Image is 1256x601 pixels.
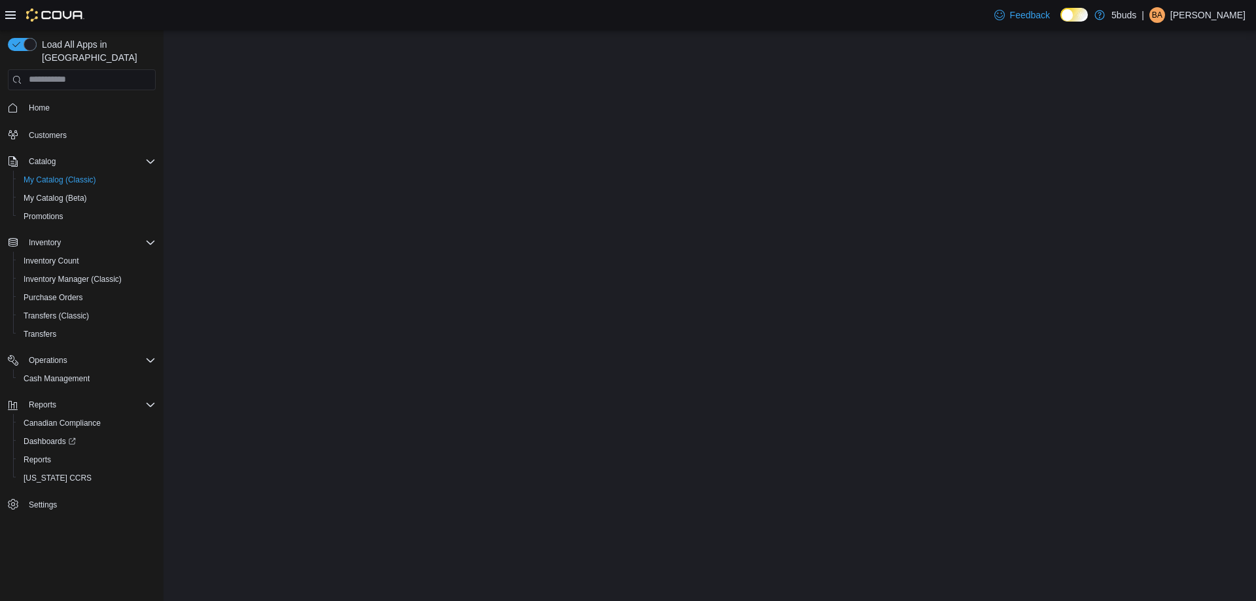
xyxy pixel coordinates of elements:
[18,271,156,287] span: Inventory Manager (Classic)
[18,172,156,188] span: My Catalog (Classic)
[24,329,56,339] span: Transfers
[18,415,156,431] span: Canadian Compliance
[18,308,156,324] span: Transfers (Classic)
[24,373,90,384] span: Cash Management
[13,451,161,469] button: Reports
[18,190,92,206] a: My Catalog (Beta)
[18,434,81,449] a: Dashboards
[1142,7,1144,23] p: |
[24,292,83,303] span: Purchase Orders
[18,253,156,269] span: Inventory Count
[989,2,1055,28] a: Feedback
[29,400,56,410] span: Reports
[29,500,57,510] span: Settings
[18,371,156,386] span: Cash Management
[18,308,94,324] a: Transfers (Classic)
[24,126,156,143] span: Customers
[18,290,156,305] span: Purchase Orders
[18,209,69,224] a: Promotions
[18,470,97,486] a: [US_STATE] CCRS
[29,237,61,248] span: Inventory
[8,93,156,548] nav: Complex example
[24,496,156,513] span: Settings
[3,125,161,144] button: Customers
[1010,9,1050,22] span: Feedback
[24,154,61,169] button: Catalog
[26,9,84,22] img: Cova
[1149,7,1165,23] div: Bethany Anderson
[24,256,79,266] span: Inventory Count
[1170,7,1246,23] p: [PERSON_NAME]
[24,418,101,428] span: Canadian Compliance
[18,415,106,431] a: Canadian Compliance
[13,369,161,388] button: Cash Management
[13,270,161,288] button: Inventory Manager (Classic)
[24,235,156,250] span: Inventory
[13,207,161,226] button: Promotions
[29,156,56,167] span: Catalog
[13,307,161,325] button: Transfers (Classic)
[24,175,96,185] span: My Catalog (Classic)
[18,172,101,188] a: My Catalog (Classic)
[18,371,95,386] a: Cash Management
[18,190,156,206] span: My Catalog (Beta)
[24,193,87,203] span: My Catalog (Beta)
[18,452,156,468] span: Reports
[29,355,67,366] span: Operations
[24,211,63,222] span: Promotions
[13,469,161,487] button: [US_STATE] CCRS
[24,397,156,413] span: Reports
[18,470,156,486] span: Washington CCRS
[24,154,156,169] span: Catalog
[18,434,156,449] span: Dashboards
[24,235,66,250] button: Inventory
[24,436,76,447] span: Dashboards
[24,100,55,116] a: Home
[24,397,61,413] button: Reports
[37,38,156,64] span: Load All Apps in [GEOGRAPHIC_DATA]
[13,288,161,307] button: Purchase Orders
[3,98,161,117] button: Home
[3,495,161,514] button: Settings
[24,99,156,116] span: Home
[1111,7,1136,23] p: 5buds
[18,452,56,468] a: Reports
[3,233,161,252] button: Inventory
[18,253,84,269] a: Inventory Count
[13,189,161,207] button: My Catalog (Beta)
[24,352,73,368] button: Operations
[24,128,72,143] a: Customers
[18,209,156,224] span: Promotions
[13,325,161,343] button: Transfers
[24,352,156,368] span: Operations
[3,152,161,171] button: Catalog
[13,171,161,189] button: My Catalog (Classic)
[3,396,161,414] button: Reports
[24,311,89,321] span: Transfers (Classic)
[18,290,88,305] a: Purchase Orders
[1152,7,1162,23] span: BA
[18,271,127,287] a: Inventory Manager (Classic)
[29,130,67,141] span: Customers
[29,103,50,113] span: Home
[13,432,161,451] a: Dashboards
[1060,8,1088,22] input: Dark Mode
[13,414,161,432] button: Canadian Compliance
[24,455,51,465] span: Reports
[18,326,156,342] span: Transfers
[24,274,122,284] span: Inventory Manager (Classic)
[24,497,62,513] a: Settings
[24,473,92,483] span: [US_STATE] CCRS
[13,252,161,270] button: Inventory Count
[3,351,161,369] button: Operations
[18,326,61,342] a: Transfers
